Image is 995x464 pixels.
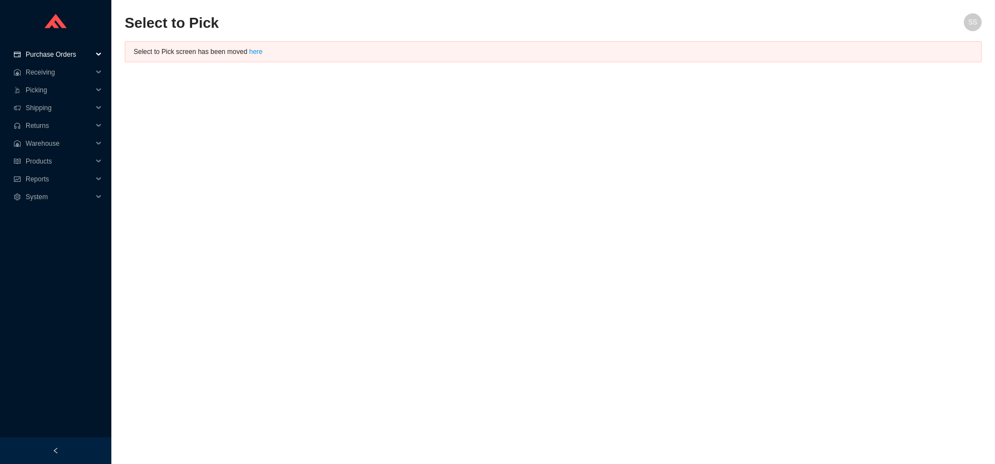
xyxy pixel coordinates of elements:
[13,158,21,165] span: read
[134,46,973,57] div: Select to Pick screen has been moved
[13,194,21,200] span: setting
[13,122,21,129] span: customer-service
[26,63,92,81] span: Receiving
[968,13,977,31] span: SS
[52,447,59,454] span: left
[26,99,92,117] span: Shipping
[26,188,92,206] span: System
[26,152,92,170] span: Products
[249,48,262,56] a: here
[26,135,92,152] span: Warehouse
[13,176,21,182] span: fund
[125,13,767,33] h2: Select to Pick
[13,51,21,58] span: credit-card
[26,81,92,99] span: Picking
[26,117,92,135] span: Returns
[26,170,92,188] span: Reports
[26,46,92,63] span: Purchase Orders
